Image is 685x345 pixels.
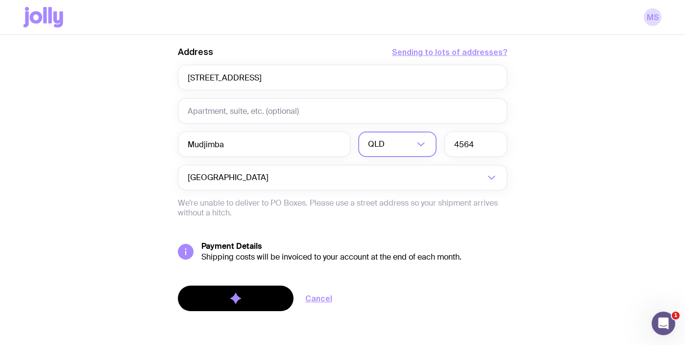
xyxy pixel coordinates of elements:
label: Address [178,46,213,58]
p: We’re unable to deliver to PO Boxes. Please use a street address so your shipment arrives without... [178,198,507,218]
input: Suburb [178,132,350,157]
h5: Payment Details [201,241,507,251]
a: Cancel [305,292,332,304]
input: Street Address [178,65,507,90]
iframe: Intercom live chat [652,312,675,335]
input: Search for option [270,165,485,190]
div: Search for option [178,165,507,190]
input: Search for option [387,132,414,157]
div: Search for option [358,132,437,157]
input: Postcode [444,132,507,157]
input: Apartment, suite, etc. (optional) [178,98,507,124]
button: Sending to lots of addresses? [392,46,507,58]
span: 1 [672,312,680,319]
a: MS [644,8,661,26]
span: [GEOGRAPHIC_DATA] [188,165,270,190]
div: Shipping costs will be invoiced to your account at the end of each month. [201,252,507,262]
span: QLD [368,132,387,157]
